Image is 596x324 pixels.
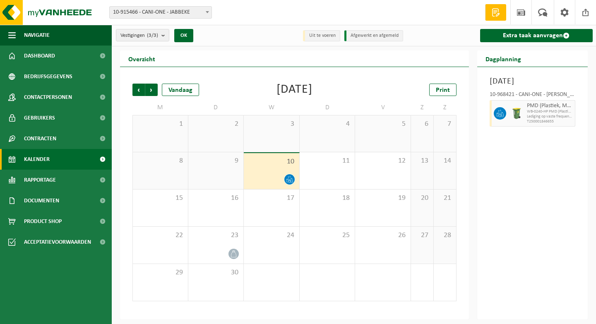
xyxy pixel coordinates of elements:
[137,156,184,166] span: 8
[303,30,340,41] li: Uit te voeren
[276,84,312,96] div: [DATE]
[490,92,576,100] div: 10-968421 - CANI-ONE - [PERSON_NAME]
[304,156,351,166] span: 11
[116,29,169,41] button: Vestigingen(3/3)
[300,100,356,115] td: D
[192,156,240,166] span: 9
[137,231,184,240] span: 22
[304,231,351,240] span: 25
[248,231,295,240] span: 24
[192,120,240,129] span: 2
[438,156,452,166] span: 14
[436,87,450,94] span: Print
[438,231,452,240] span: 28
[188,100,244,115] td: D
[24,149,50,170] span: Kalender
[527,114,573,119] span: Lediging op vaste frequentie
[429,84,457,96] a: Print
[359,120,406,129] span: 5
[304,120,351,129] span: 4
[527,109,573,114] span: WB-0240-HP PMD (Plastiek, Metaal, Drankkartons) (bedrijven)
[434,100,457,115] td: Z
[192,231,240,240] span: 23
[137,268,184,277] span: 29
[192,268,240,277] span: 30
[359,194,406,203] span: 19
[415,156,429,166] span: 13
[24,128,56,149] span: Contracten
[344,30,403,41] li: Afgewerkt en afgemeld
[24,211,62,232] span: Product Shop
[120,29,158,42] span: Vestigingen
[415,194,429,203] span: 20
[120,50,163,67] h2: Overzicht
[438,120,452,129] span: 7
[24,232,91,252] span: Acceptatievoorwaarden
[527,103,573,109] span: PMD (Plastiek, Metaal, Drankkartons) (bedrijven)
[162,84,199,96] div: Vandaag
[109,6,212,19] span: 10-915466 - CANI-ONE - JABBEKE
[248,194,295,203] span: 17
[304,194,351,203] span: 18
[132,100,188,115] td: M
[24,46,55,66] span: Dashboard
[192,194,240,203] span: 16
[244,100,300,115] td: W
[359,156,406,166] span: 12
[132,84,145,96] span: Vorige
[137,120,184,129] span: 1
[110,7,211,18] span: 10-915466 - CANI-ONE - JABBEKE
[24,108,55,128] span: Gebruikers
[248,157,295,166] span: 10
[174,29,193,42] button: OK
[24,190,59,211] span: Documenten
[147,33,158,38] count: (3/3)
[490,75,576,88] h3: [DATE]
[24,66,72,87] span: Bedrijfsgegevens
[24,25,50,46] span: Navigatie
[510,107,523,120] img: WB-0240-HPE-GN-50
[415,231,429,240] span: 27
[415,120,429,129] span: 6
[24,170,56,190] span: Rapportage
[480,29,593,42] a: Extra taak aanvragen
[24,87,72,108] span: Contactpersonen
[359,231,406,240] span: 26
[137,194,184,203] span: 15
[145,84,158,96] span: Volgende
[527,119,573,124] span: T250001846655
[438,194,452,203] span: 21
[355,100,411,115] td: V
[477,50,529,67] h2: Dagplanning
[411,100,434,115] td: Z
[248,120,295,129] span: 3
